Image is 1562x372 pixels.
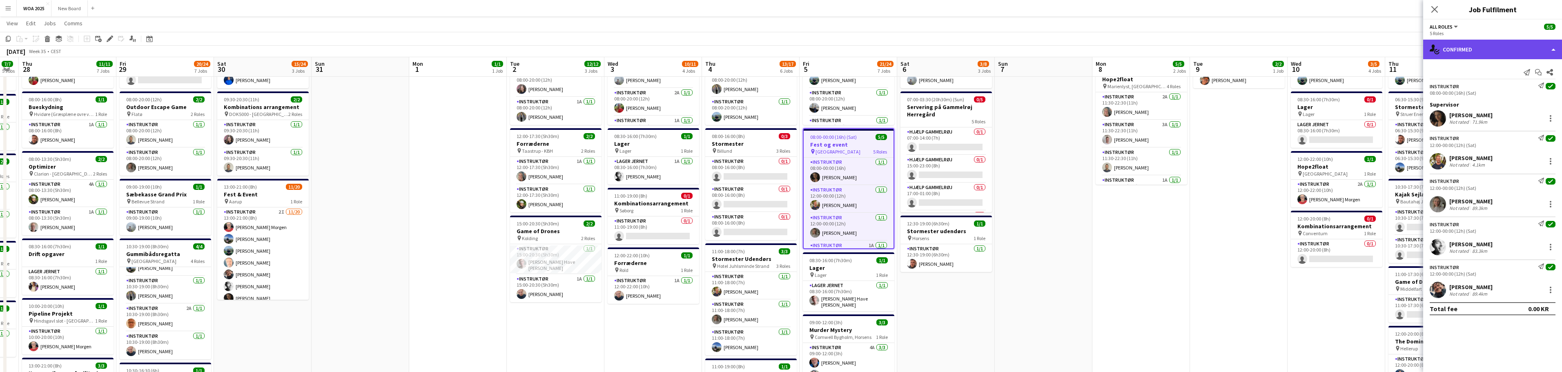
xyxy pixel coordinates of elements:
[120,304,211,332] app-card-role: Instruktør2A1/110:30-19:00 (8h30m)[PERSON_NAME]
[608,276,699,304] app-card-role: Instruktør1A1/112:00-22:00 (10h)[PERSON_NAME]
[1096,76,1187,83] h3: Hope2float
[873,149,887,155] span: 5 Roles
[191,258,205,264] span: 4 Roles
[34,111,95,117] span: Hvidøre (Græsplæne ovre ved [GEOGRAPHIC_DATA])
[705,243,797,355] app-job-card: 11:00-18:00 (7h)3/3Stormester Udendørs Hotel Juhlsminde Strand3 RolesInstruktør1/111:00-18:00 (7h...
[712,133,745,139] span: 08:00-16:00 (8h)
[1291,239,1382,267] app-card-role: Instruktør0/112:00-20:00 (8h)
[229,111,288,117] span: DOK5000 - [GEOGRAPHIC_DATA]
[1388,179,1480,263] app-job-card: 10:30-17:30 (7h)0/2Kajak Sejlads Bautahøj Jægerspris2 RolesInstruktør0/110:30-17:30 (7h) Instrukt...
[1096,60,1106,67] span: Mon
[584,221,595,227] span: 2/2
[95,258,107,264] span: 1 Role
[705,255,797,263] h3: Stormester Udendørs
[291,96,302,102] span: 2/2
[614,133,657,139] span: 08:30-16:00 (7h30m)
[584,133,595,139] span: 2/2
[1297,96,1340,102] span: 08:30-16:00 (7h30m)
[120,91,211,176] app-job-card: 08:00-20:00 (12h)2/2Outdoor Escape Game Flatø2 RolesInstruktør1/108:00-20:00 (12h)[PERSON_NAME]In...
[22,103,114,111] h3: Bueskydning
[608,88,699,116] app-card-role: Instruktør2A1/108:00-20:00 (12h)[PERSON_NAME]
[705,327,797,355] app-card-role: Instruktør1/111:00-18:00 (7h)[PERSON_NAME]
[681,267,693,273] span: 1 Role
[290,198,302,205] span: 1 Role
[1096,176,1187,203] app-card-role: Instruktør1A1/111:30-22:30 (11h)
[1395,96,1428,102] span: 06:30-15:30 (9h)
[1400,111,1434,117] span: Struer Energihal
[1400,286,1422,292] span: Middelfart
[29,363,62,369] span: 13:00-21:00 (8h)
[1388,191,1480,198] h3: Kajak Sejlads
[803,88,894,116] app-card-role: Instruktør1/108:00-20:00 (12h)[PERSON_NAME]
[96,96,107,102] span: 1/1
[804,241,894,269] app-card-role: Instruktør1A1/112:00-00:00 (12h)
[717,148,732,154] span: Billund
[608,116,699,144] app-card-role: Instruktør1A1/108:00-20:00 (12h)
[876,134,887,140] span: 5/5
[907,221,949,227] span: 12:30-19:00 (6h30m)
[95,111,107,117] span: 1 Role
[131,111,142,117] span: Flatø
[705,157,797,185] app-card-role: Instruktør0/108:00-16:00 (8h)
[51,48,61,54] div: CEST
[1364,111,1376,117] span: 1 Role
[131,198,165,205] span: Bellevue Strand
[510,128,602,212] div: 12:00-17:30 (5h30m)2/2Forræderne Taastrup - KBH2 RolesInstruktør1A1/112:00-17:30 (5h30m)[PERSON_N...
[22,250,114,258] h3: Drift opgaver
[510,140,602,147] h3: Forræderne
[900,216,992,272] app-job-card: 12:30-19:00 (6h30m)1/1Stormester udendørs Horsens1 RoleInstruktør1/112:30-19:00 (6h30m)[PERSON_NAME]
[1364,230,1376,236] span: 1 Role
[51,0,88,16] button: New Board
[705,69,797,97] app-card-role: Instruktør2A1/108:00-20:00 (12h)[PERSON_NAME]
[229,198,242,205] span: Aarup
[705,128,797,240] app-job-card: 08:00-16:00 (8h)0/3Stormester Billund3 RolesInstruktør0/108:00-16:00 (8h) Instruktør0/108:00-16:0...
[1291,211,1382,267] div: 12:00-20:00 (8h)0/1Kombinationsarrangement Conventum1 RoleInstruktør0/112:00-20:00 (8h)
[1388,207,1480,235] app-card-role: Instruktør0/110:30-17:30 (7h)
[803,116,894,144] app-card-role: Instruktør1/108:00-20:00 (12h)
[608,247,699,304] div: 12:00-22:00 (10h)1/1Forræderne Rold1 RoleInstruktør1A1/112:00-22:00 (10h)[PERSON_NAME]
[217,60,226,67] span: Sat
[120,250,211,258] h3: Gummibådsregatta
[608,200,699,207] h3: Kombinationsarrangement
[26,20,36,27] span: Edit
[1449,119,1471,125] div: Not rated
[776,148,790,154] span: 3 Roles
[517,133,559,139] span: 12:00-17:30 (5h30m)
[1388,295,1480,323] app-card-role: Instruktør0/111:00-17:30 (6h30m)
[876,257,888,263] span: 1/1
[1388,103,1480,111] h3: Stormester indendørs
[22,238,114,295] app-job-card: 08:30-16:00 (7h30m)1/1Drift opgaver1 RoleLager Jernet1/108:30-16:00 (7h30m)[PERSON_NAME]
[803,60,809,67] span: Fri
[22,163,114,170] h3: Optimizer
[27,48,47,54] span: Week 35
[1291,163,1382,170] h3: Hope2float
[1388,148,1480,176] app-card-role: Instruktør1A1/106:30-15:30 (9h)[PERSON_NAME]
[193,243,205,249] span: 4/4
[974,96,985,102] span: 0/5
[1388,91,1480,176] div: 06:30-15:30 (9h)2/2Stormester indendørs Struer Energihal2 RolesInstruktør2A1/106:30-15:30 (9h)[PE...
[1096,148,1187,176] app-card-role: Instruktør1/111:30-22:30 (11h)[PERSON_NAME]
[1291,151,1382,207] div: 12:00-22:00 (10h)1/1Hope2float [GEOGRAPHIC_DATA]1 RoleInstruktør2A1/112:00-22:00 (10h)[PERSON_NAM...
[900,103,992,118] h3: Servering på Gammelrøj Herregård
[1364,156,1376,162] span: 1/1
[522,148,553,154] span: Taastrup - KBH
[120,179,211,235] div: 09:00-19:00 (10h)1/1Sæbekasse Grand Prix Bellevue Strand1 RoleInstruktør1/109:00-19:00 (10h)[PERS...
[120,238,211,359] div: 10:30-19:00 (8h30m)4/4Gummibådsregatta [GEOGRAPHIC_DATA]4 RolesInstruktør1A1/110:30-19:00 (8h30m)...
[1430,24,1453,30] span: All roles
[217,120,309,148] app-card-role: Instruktør1/109:30-20:30 (11h)[PERSON_NAME]
[712,363,745,370] span: 11:00-19:00 (8h)
[608,216,699,244] app-card-role: Instruktør0/111:00-19:00 (8h)
[120,276,211,304] app-card-role: Instruktør1/110:30-19:00 (8h30m)[PERSON_NAME]
[1400,198,1443,205] span: Bautahøj Jægerspris
[803,252,894,311] app-job-card: 08:30-16:00 (7h30m)1/1Lager Lager1 RoleLager Jernet1/108:30-16:00 (7h30m)[PERSON_NAME] Have [PERS...
[120,332,211,359] app-card-role: Instruktør1/110:30-19:00 (8h30m)[PERSON_NAME]
[1395,184,1428,190] span: 10:30-17:30 (7h)
[998,60,1008,67] span: Sun
[803,128,894,249] div: 08:00-00:00 (16h) (Sat)5/5Fest og event [GEOGRAPHIC_DATA]5 RolesInstruktør1/108:00-00:00 (16h)[PE...
[120,120,211,148] app-card-role: Instruktør1/108:00-20:00 (12h)[PERSON_NAME]
[29,96,62,102] span: 08:00-16:00 (8h)
[900,91,992,212] div: 07:00-03:30 (20h30m) (Sun)0/5Servering på Gammelrøj Herregård5 RolesHjælp Gammelrøj0/107:00-14:00...
[288,111,302,117] span: 2 Roles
